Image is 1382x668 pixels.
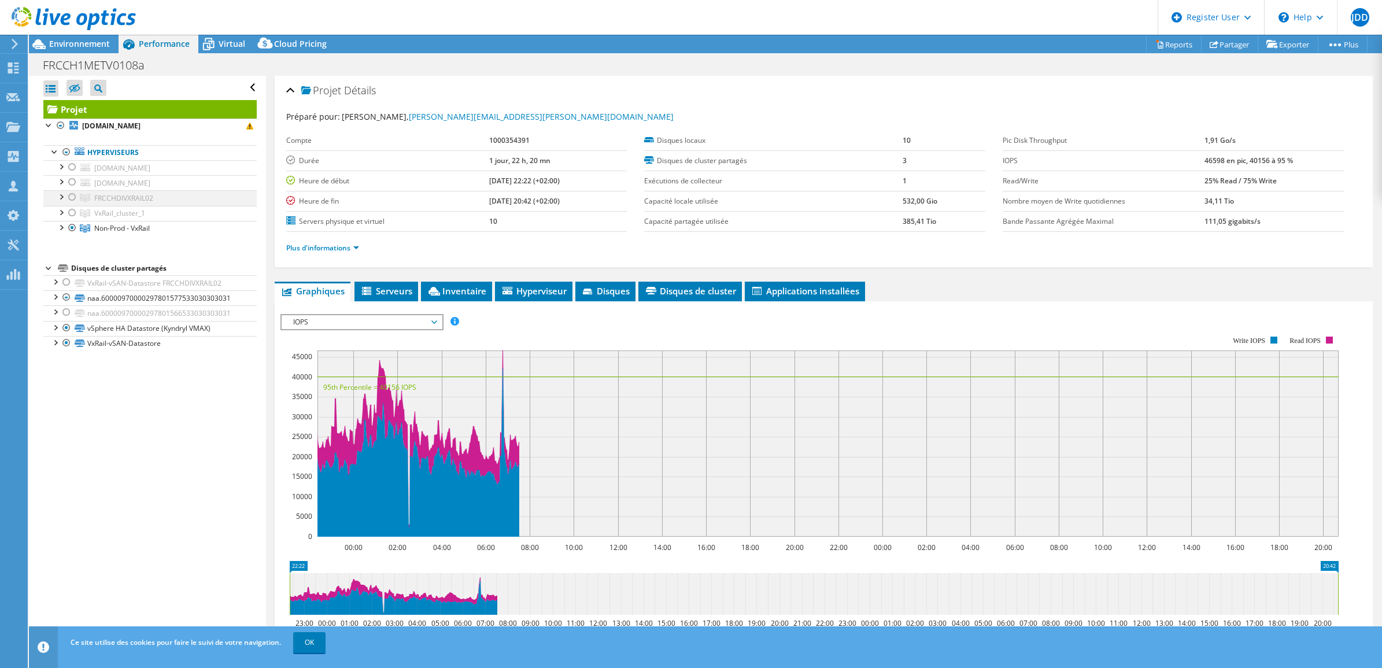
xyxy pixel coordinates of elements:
b: 385,41 Tio [903,216,936,226]
span: Hyperviseur [501,285,567,297]
text: 04:00 [408,618,426,628]
label: Pic Disk Throughput [1003,135,1204,146]
text: 20:00 [770,618,788,628]
span: Disques de cluster [644,285,736,297]
text: 21:00 [793,618,811,628]
span: Applications installées [751,285,859,297]
b: 1,91 Go/s [1204,135,1236,145]
span: [DOMAIN_NAME] [94,163,150,173]
label: Durée [286,155,490,167]
span: Non-Prod - VxRail [94,223,150,233]
label: Disques locaux [644,135,903,146]
label: Capacité partagée utilisée [644,216,903,227]
span: [DOMAIN_NAME] [94,178,150,188]
b: 3 [903,156,907,165]
a: Reports [1146,35,1202,53]
text: 11:00 [566,618,584,628]
text: 23:00 [838,618,856,628]
text: 13:00 [1155,618,1173,628]
text: 23:00 [295,618,313,628]
text: 22:00 [829,542,847,552]
div: Disques de cluster partagés [71,261,257,275]
text: 10:00 [564,542,582,552]
a: Exporter [1258,35,1318,53]
text: 15:00 [657,618,675,628]
text: 02:00 [906,618,923,628]
text: 18:00 [741,542,759,552]
a: VxRail_cluster_1 [43,206,257,221]
span: Cloud Pricing [274,38,327,49]
text: 20:00 [785,542,803,552]
label: Exécutions de collecteur [644,175,903,187]
b: [DOMAIN_NAME] [82,121,141,131]
text: 0 [308,532,312,541]
a: VxRail-vSAN-Datastore [43,336,257,351]
label: Bande Passante Agrégée Maximal [1003,216,1204,227]
span: JDD [1351,8,1369,27]
label: Heure de début [286,175,490,187]
text: 00:00 [860,618,878,628]
text: 10:00 [1087,618,1104,628]
a: [PERSON_NAME][EMAIL_ADDRESS][PERSON_NAME][DOMAIN_NAME] [409,111,674,122]
a: Plus d'informations [286,243,359,253]
text: 95th Percentile = 40156 IOPS [323,382,416,392]
span: [PERSON_NAME], [342,111,674,122]
text: 02:00 [388,542,406,552]
a: [DOMAIN_NAME] [43,175,257,190]
span: IOPS [287,315,436,329]
text: 18:00 [1270,542,1288,552]
b: 10 [903,135,911,145]
span: Environnement [49,38,110,49]
span: Détails [344,83,376,97]
text: Write IOPS [1233,337,1265,345]
text: 10000 [292,492,312,501]
b: 1 jour, 22 h, 20 mn [489,156,550,165]
text: 06:00 [476,542,494,552]
text: 02:00 [363,618,380,628]
text: 20000 [292,452,312,462]
a: VxRail-vSAN-Datastore FRCCHDIVXRAIL02 [43,275,257,290]
text: 16:00 [679,618,697,628]
text: 18:00 [725,618,742,628]
text: 15000 [292,471,312,481]
text: 08:00 [1050,542,1067,552]
a: Projet [43,100,257,119]
text: 16:00 [1222,618,1240,628]
text: 12:00 [589,618,607,628]
text: 11:00 [1109,618,1127,628]
b: 532,00 Gio [903,196,937,206]
span: Inventaire [427,285,486,297]
text: 20:00 [1313,618,1331,628]
label: Nombre moyen de Write quotidiennes [1003,195,1204,207]
label: Heure de fin [286,195,490,207]
b: 1 [903,176,907,186]
text: 04:00 [961,542,979,552]
text: 19:00 [747,618,765,628]
text: 30000 [292,412,312,422]
span: Disques [581,285,630,297]
a: vSphere HA Datastore (Kyndryl VMAX) [43,321,257,336]
text: 07:00 [1019,618,1037,628]
text: 10:00 [544,618,561,628]
text: 25000 [292,431,312,441]
text: 13:00 [612,618,630,628]
text: 08:00 [1041,618,1059,628]
a: naa.60000970000297801577533030303031 [43,290,257,305]
a: naa.60000970000297801566533030303031 [43,305,257,320]
text: 06:00 [996,618,1014,628]
a: Non-Prod - VxRail [43,221,257,236]
text: 12:00 [609,542,627,552]
b: 46598 en pic, 40156 à 95 % [1204,156,1293,165]
span: Projet [301,85,341,97]
text: 09:00 [521,618,539,628]
b: [DATE] 20:42 (+02:00) [489,196,560,206]
a: FRCCHDIVXRAIL02 [43,190,257,205]
text: 05:00 [431,618,449,628]
text: 02:00 [917,542,935,552]
text: 00:00 [317,618,335,628]
label: Compte [286,135,490,146]
label: Capacité locale utilisée [644,195,903,207]
b: [DATE] 22:22 (+02:00) [489,176,560,186]
label: Disques de cluster partagés [644,155,903,167]
span: Virtual [219,38,245,49]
